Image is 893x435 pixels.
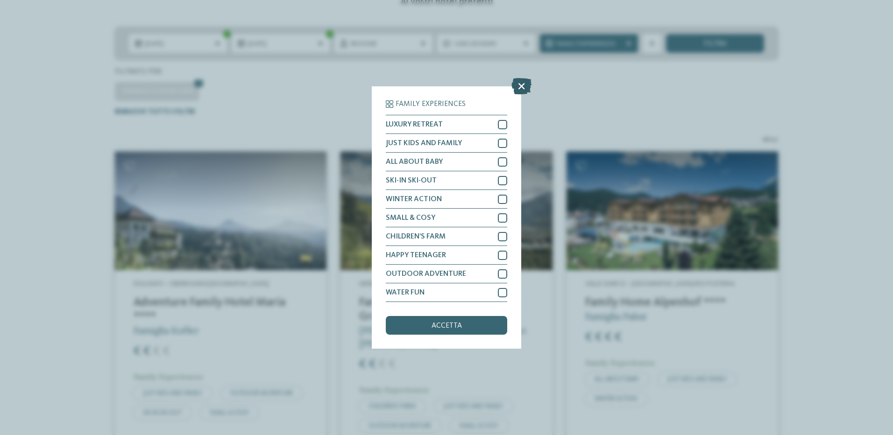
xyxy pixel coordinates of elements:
span: WATER FUN [386,289,425,296]
span: OUTDOOR ADVENTURE [386,270,466,278]
span: SMALL & COSY [386,214,435,222]
span: Family Experiences [396,100,466,108]
span: ALL ABOUT BABY [386,158,443,166]
span: accetta [432,322,462,330]
span: HAPPY TEENAGER [386,252,446,259]
span: WINTER ACTION [386,196,442,203]
span: LUXURY RETREAT [386,121,443,128]
span: JUST KIDS AND FAMILY [386,140,462,147]
span: CHILDREN’S FARM [386,233,446,240]
span: SKI-IN SKI-OUT [386,177,437,184]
